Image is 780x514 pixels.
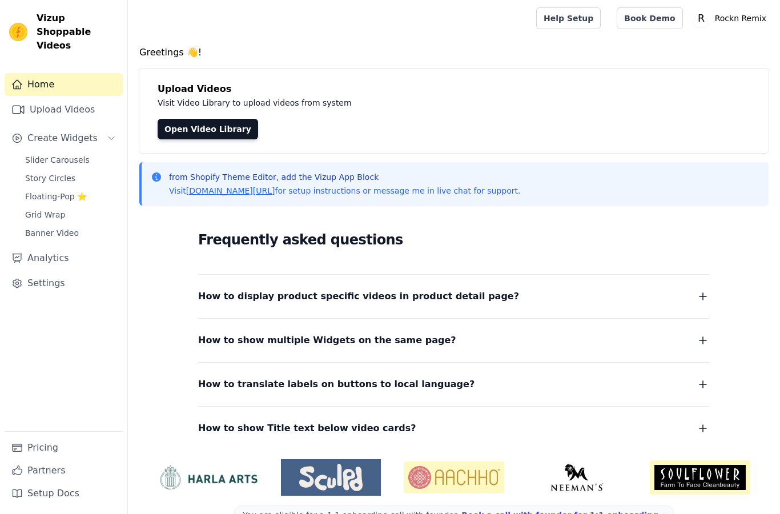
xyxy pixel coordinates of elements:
text: R [698,13,705,24]
a: Setup Docs [5,482,123,505]
p: Rockn Remix [710,8,771,29]
p: Visit Video Library to upload videos from system [158,96,669,110]
a: Book Demo [617,7,682,29]
a: Pricing [5,436,123,459]
img: Sculpd US [281,464,381,491]
a: Open Video Library [158,119,258,139]
span: Floating-Pop ⭐ [25,191,87,202]
span: How to display product specific videos in product detail page? [198,288,519,304]
a: Settings [5,272,123,295]
img: Neeman's [527,464,628,491]
a: Upload Videos [5,98,123,121]
a: Help Setup [536,7,601,29]
span: Banner Video [25,227,79,239]
img: Soulflower [650,460,750,495]
span: Grid Wrap [25,209,65,220]
p: Visit for setup instructions or message me in live chat for support. [169,185,520,196]
h4: Upload Videos [158,82,750,96]
span: Story Circles [25,172,75,184]
button: R Rockn Remix [692,8,771,29]
span: Vizup Shoppable Videos [37,11,118,53]
a: [DOMAIN_NAME][URL] [186,186,275,195]
span: How to show multiple Widgets on the same page? [198,332,456,348]
a: Floating-Pop ⭐ [18,188,123,204]
button: How to show multiple Widgets on the same page? [198,332,710,348]
a: Banner Video [18,225,123,241]
span: Slider Carousels [25,154,90,166]
a: Grid Wrap [18,207,123,223]
p: from Shopify Theme Editor, add the Vizup App Block [169,171,520,183]
span: Create Widgets [27,131,98,145]
h2: Frequently asked questions [198,228,710,251]
span: How to translate labels on buttons to local language? [198,376,475,392]
button: How to show Title text below video cards? [198,420,710,436]
span: How to show Title text below video cards? [198,420,416,436]
img: Vizup [9,23,27,41]
a: Analytics [5,247,123,270]
button: How to translate labels on buttons to local language? [198,376,710,392]
h4: Greetings 👋! [139,46,769,59]
a: Slider Carousels [18,152,123,168]
a: Partners [5,459,123,482]
img: HarlaArts [158,464,258,491]
a: Home [5,73,123,96]
button: Create Widgets [5,127,123,150]
img: Aachho [404,461,504,493]
button: How to display product specific videos in product detail page? [198,288,710,304]
a: Story Circles [18,170,123,186]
